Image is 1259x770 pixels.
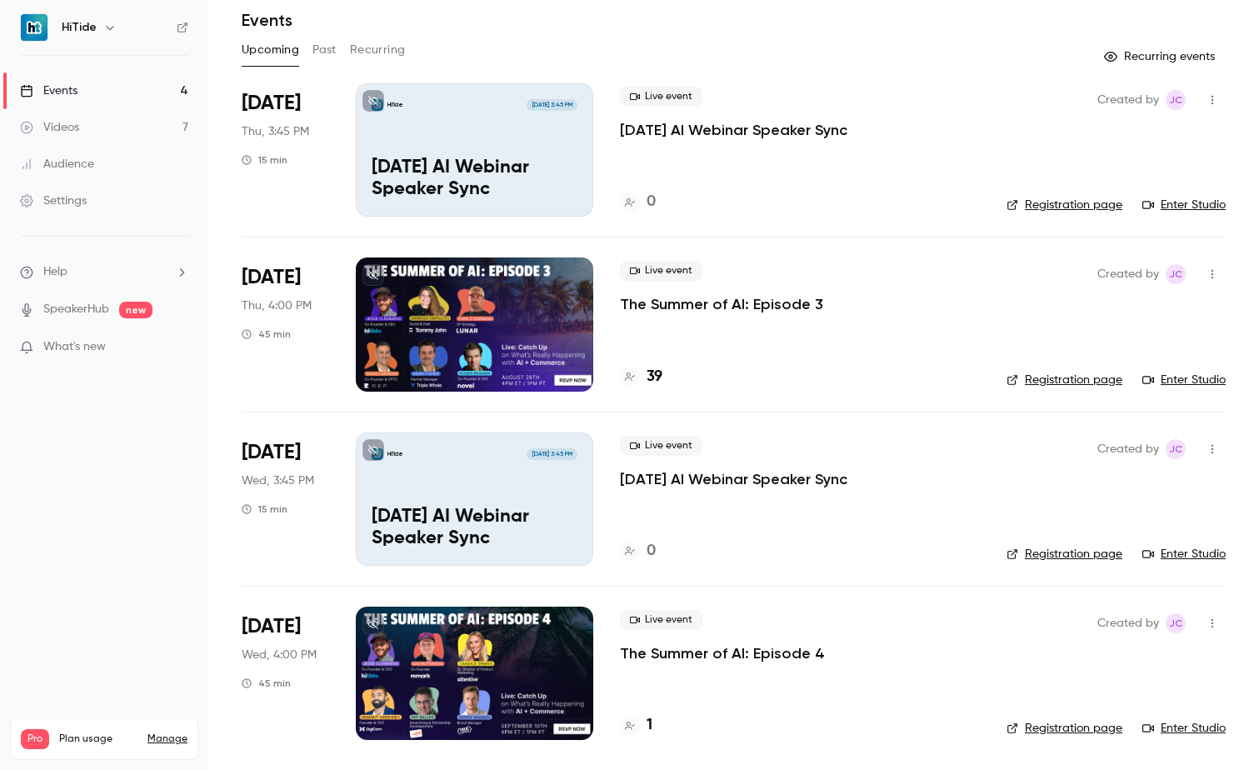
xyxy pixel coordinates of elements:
[1169,90,1182,110] span: JC
[1169,264,1182,284] span: JC
[168,340,188,355] iframe: Noticeable Trigger
[647,191,656,213] h4: 0
[1166,613,1186,633] span: Jesse Clemmens
[647,714,652,737] h4: 1
[242,153,287,167] div: 15 min
[242,37,299,63] button: Upcoming
[242,613,301,640] span: [DATE]
[1097,264,1159,284] span: Created by
[21,729,49,749] span: Pro
[350,37,406,63] button: Recurring
[1142,546,1226,562] a: Enter Studio
[20,119,79,136] div: Videos
[527,448,577,460] span: [DATE] 3:45 PM
[620,261,702,281] span: Live event
[1007,720,1122,737] a: Registration page
[387,101,403,109] p: HiTide
[242,83,329,217] div: Aug 28 Thu, 3:45 PM (America/New York)
[1007,372,1122,388] a: Registration page
[119,302,152,318] span: new
[20,263,188,281] li: help-dropdown-opener
[20,192,87,209] div: Settings
[620,120,847,140] a: [DATE] AI Webinar Speaker Sync
[1166,264,1186,284] span: Jesse Clemmens
[1166,90,1186,110] span: Jesse Clemmens
[1007,546,1122,562] a: Registration page
[20,82,77,99] div: Events
[1097,613,1159,633] span: Created by
[620,191,656,213] a: 0
[647,366,662,388] h4: 39
[242,10,292,30] h1: Events
[43,263,67,281] span: Help
[242,677,291,690] div: 45 min
[21,14,47,41] img: HiTide
[43,338,106,356] span: What's new
[620,469,847,489] a: [DATE] AI Webinar Speaker Sync
[620,610,702,630] span: Live event
[1097,43,1226,70] button: Recurring events
[620,366,662,388] a: 39
[1097,90,1159,110] span: Created by
[372,157,577,201] p: [DATE] AI Webinar Speaker Sync
[356,432,593,566] a: Sept 10 AI Webinar Speaker SyncHiTide[DATE] 3:45 PM[DATE] AI Webinar Speaker Sync
[20,156,94,172] div: Audience
[620,294,823,314] a: The Summer of AI: Episode 3
[647,540,656,562] h4: 0
[1169,439,1182,459] span: JC
[147,732,187,746] a: Manage
[242,472,314,489] span: Wed, 3:45 PM
[312,37,337,63] button: Past
[1169,613,1182,633] span: JC
[242,439,301,466] span: [DATE]
[1007,197,1122,213] a: Registration page
[1142,720,1226,737] a: Enter Studio
[620,87,702,107] span: Live event
[43,301,109,318] a: SpeakerHub
[1142,372,1226,388] a: Enter Studio
[242,297,312,314] span: Thu, 4:00 PM
[620,540,656,562] a: 0
[527,99,577,111] span: [DATE] 3:45 PM
[620,714,652,737] a: 1
[62,19,97,36] h6: HiTide
[242,502,287,516] div: 15 min
[620,436,702,456] span: Live event
[242,607,329,740] div: Sep 10 Wed, 4:00 PM (America/New York)
[242,264,301,291] span: [DATE]
[242,432,329,566] div: Sep 10 Wed, 3:45 PM (America/New York)
[1142,197,1226,213] a: Enter Studio
[356,83,593,217] a: August 28 AI Webinar Speaker SyncHiTide[DATE] 3:45 PM[DATE] AI Webinar Speaker Sync
[242,90,301,117] span: [DATE]
[59,732,137,746] span: Plan usage
[242,327,291,341] div: 45 min
[242,123,309,140] span: Thu, 3:45 PM
[1166,439,1186,459] span: Jesse Clemmens
[242,257,329,391] div: Aug 28 Thu, 4:00 PM (America/New York)
[372,507,577,550] p: [DATE] AI Webinar Speaker Sync
[242,647,317,663] span: Wed, 4:00 PM
[620,643,825,663] a: The Summer of AI: Episode 4
[387,450,403,458] p: HiTide
[1097,439,1159,459] span: Created by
